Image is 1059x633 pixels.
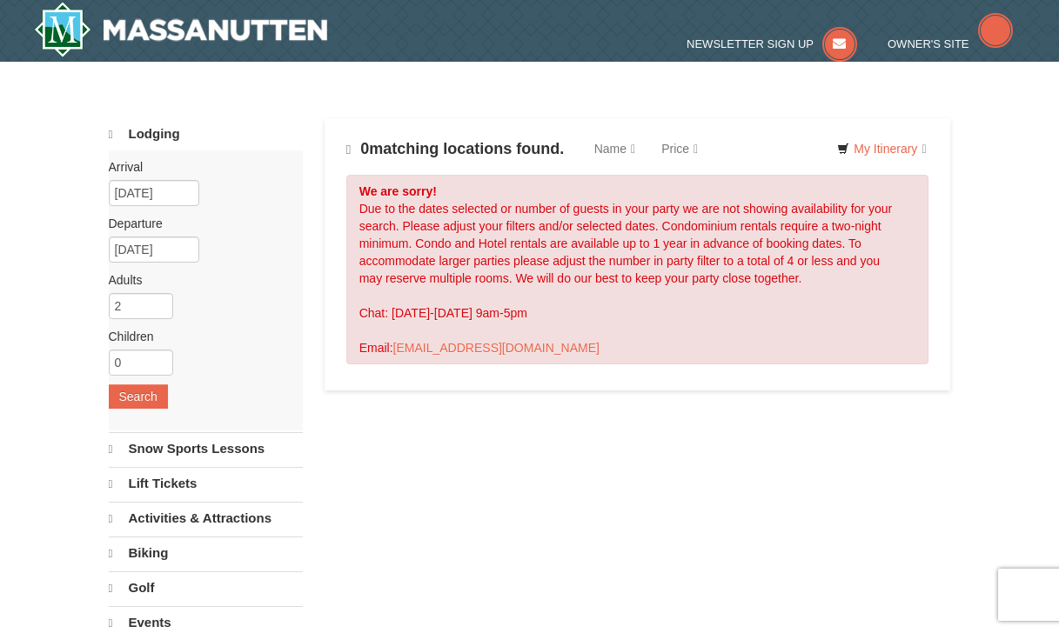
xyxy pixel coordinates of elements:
a: Name [581,131,648,166]
a: Massanutten Resort [34,2,328,57]
a: Golf [109,571,303,604]
div: Due to the dates selected or number of guests in your party we are not showing availability for y... [346,175,929,364]
span: Owner's Site [888,37,969,50]
a: Biking [109,536,303,570]
a: Lodging [109,118,303,150]
label: Children [109,328,290,345]
strong: We are sorry! [359,184,437,198]
a: Owner's Site [888,37,1013,50]
a: [EMAIL_ADDRESS][DOMAIN_NAME] [393,341,600,355]
a: Snow Sports Lessons [109,432,303,465]
a: Price [648,131,711,166]
label: Arrival [109,158,290,176]
a: Newsletter Sign Up [687,37,857,50]
a: Activities & Attractions [109,502,303,535]
a: Lift Tickets [109,467,303,500]
span: Newsletter Sign Up [687,37,814,50]
label: Departure [109,215,290,232]
a: My Itinerary [826,136,937,162]
button: Search [109,384,168,409]
label: Adults [109,271,290,289]
img: Massanutten Resort Logo [34,2,328,57]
